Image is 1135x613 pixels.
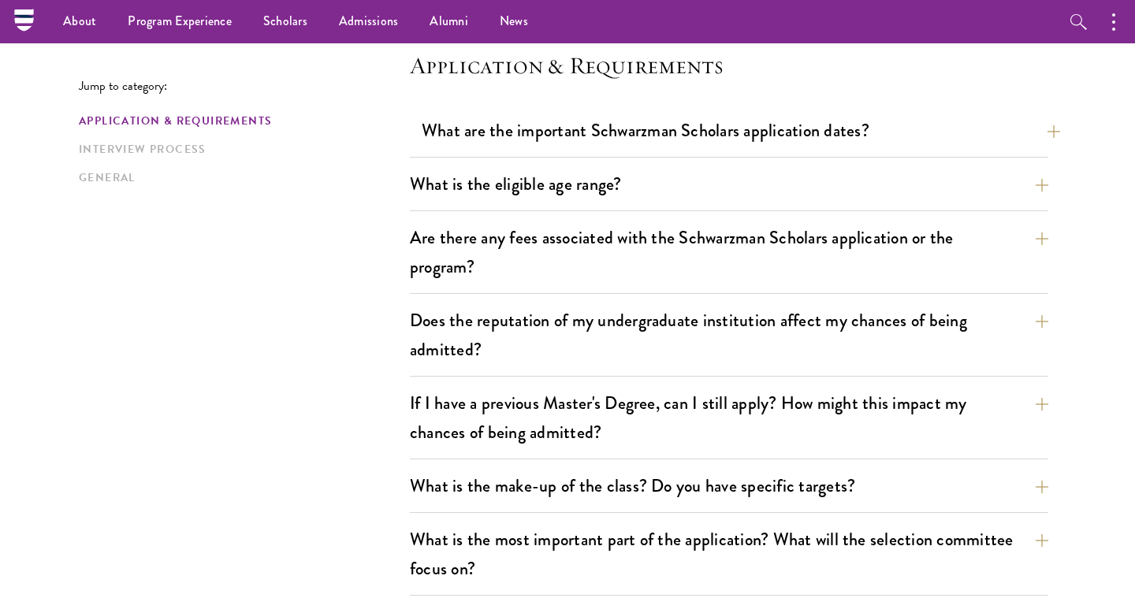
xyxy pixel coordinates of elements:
a: Application & Requirements [79,113,400,129]
p: Jump to category: [79,79,410,93]
button: Are there any fees associated with the Schwarzman Scholars application or the program? [410,220,1048,284]
button: What are the important Schwarzman Scholars application dates? [422,113,1060,148]
button: What is the make-up of the class? Do you have specific targets? [410,468,1048,503]
button: If I have a previous Master's Degree, can I still apply? How might this impact my chances of bein... [410,385,1048,450]
h4: Application & Requirements [410,50,1048,81]
a: General [79,169,400,186]
button: Does the reputation of my undergraduate institution affect my chances of being admitted? [410,303,1048,367]
a: Interview Process [79,141,400,158]
button: What is the eligible age range? [410,166,1048,202]
button: What is the most important part of the application? What will the selection committee focus on? [410,522,1048,586]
